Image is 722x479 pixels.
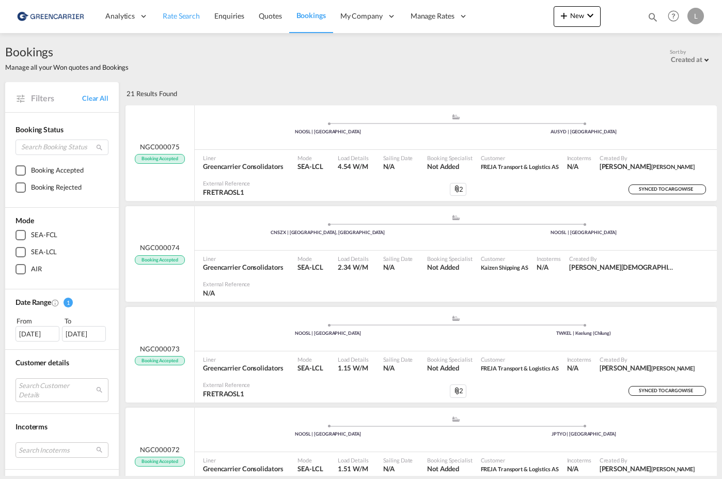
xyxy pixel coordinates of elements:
[82,94,108,103] a: Clear All
[600,464,695,473] span: Jakub Flemming
[297,456,323,464] span: Mode
[127,82,177,105] div: 21 Results Found
[647,11,658,23] md-icon: icon-magnify
[481,365,559,372] span: FREJA Transport & Logistics AS
[481,264,528,271] span: Kaizen Shipping AS
[338,456,369,464] span: Load Details
[427,456,472,464] span: Booking Specialist
[214,11,244,20] span: Enquiries
[125,206,717,302] div: NGC000074 Booking Accepted assets/icons/custom/ship-fill.svgassets/icons/custom/roll-o-plane.svgP...
[31,182,81,193] div: Booking Rejected
[450,183,466,196] div: 2
[481,464,559,473] span: FREJA Transport & Logistics AS
[203,464,283,473] span: Greencarrier Consolidators
[15,316,61,326] div: From
[297,464,323,473] span: SEA-LCL
[203,162,283,171] span: Greencarrier Consolidators
[5,63,129,72] span: Manage all your Won quotes and Bookings
[450,384,466,398] div: 2
[31,264,42,274] div: AIR
[558,9,570,22] md-icon: icon-plus 400-fg
[15,5,85,28] img: e39c37208afe11efa9cb1d7a6ea7d6f5.png
[651,466,695,472] span: [PERSON_NAME]
[203,188,250,197] span: FRETRAOSL1
[203,154,283,162] span: Liner
[569,255,678,262] span: Created By
[427,255,472,262] span: Booking Specialist
[15,298,51,306] span: Date Range
[338,465,368,473] span: 1.51 W/M
[456,229,712,236] div: NOOSL | [GEOGRAPHIC_DATA]
[567,154,591,162] span: Incoterms
[558,11,597,20] span: New
[15,125,108,135] div: Booking Status
[140,445,179,454] span: NGC000072
[51,299,59,307] md-icon: Created On
[203,356,283,363] span: Liner
[567,456,591,464] span: Incoterms
[427,356,472,363] span: Booking Specialist
[481,456,559,464] span: Customer
[537,255,561,262] span: Incoterms
[105,11,135,21] span: Analytics
[647,11,658,27] div: icon-magnify
[140,142,179,151] span: NGC000075
[15,358,69,367] span: Customer details
[297,162,323,171] span: SEA-LCL
[259,11,281,20] span: Quotes
[481,356,559,363] span: Customer
[338,162,368,171] span: 4.54 W/M
[383,162,413,171] span: N/A
[383,456,413,464] span: Sailing Date
[15,264,108,274] md-checkbox: AIR
[125,105,717,201] div: NGC000075 Booking Accepted assets/icons/custom/ship-fill.svgassets/icons/custom/roll-o-plane.svgP...
[567,363,579,373] div: N/A
[450,416,462,422] md-icon: assets/icons/custom/ship-fill.svg
[15,140,108,155] input: Search Booking Status
[453,387,461,395] md-icon: icon-attachment
[135,457,184,467] span: Booking Accepted
[297,363,323,373] span: SEA-LCL
[481,466,559,472] span: FREJA Transport & Logistics AS
[567,356,591,363] span: Incoterms
[450,316,462,321] md-icon: assets/icons/custom/ship-fill.svg
[600,363,695,373] span: Jakub Flemming
[665,7,687,26] div: Help
[5,43,129,60] span: Bookings
[31,230,57,240] div: SEA-FCL
[200,129,456,135] div: NOOSL | [GEOGRAPHIC_DATA]
[600,154,695,162] span: Created By
[427,154,472,162] span: Booking Specialist
[15,358,108,368] div: Customer details
[163,11,200,20] span: Rate Search
[567,162,579,171] div: N/A
[481,154,559,162] span: Customer
[31,92,82,104] span: Filters
[62,326,106,342] div: [DATE]
[140,344,179,353] span: NGC000073
[383,363,413,373] span: N/A
[203,262,283,272] span: Greencarrier Consolidators
[200,330,456,337] div: NOOSL | [GEOGRAPHIC_DATA]
[427,363,472,373] span: Not Added
[96,144,103,151] md-icon: icon-magnify
[427,262,472,272] span: Not Added
[481,163,559,170] span: FREJA Transport & Logistics AS
[450,114,462,119] md-icon: assets/icons/custom/ship-fill.svg
[383,356,413,363] span: Sailing Date
[554,6,601,27] button: icon-plus 400-fgNewicon-chevron-down
[200,431,456,438] div: NOOSL | [GEOGRAPHIC_DATA]
[338,356,369,363] span: Load Details
[203,363,283,373] span: Greencarrier Consolidators
[200,229,456,236] div: CNSZX | [GEOGRAPHIC_DATA], [GEOGRAPHIC_DATA]
[567,464,579,473] div: N/A
[297,154,323,162] span: Mode
[203,288,250,298] span: N/A
[651,365,695,372] span: [PERSON_NAME]
[340,11,383,21] span: My Company
[453,185,461,193] md-icon: icon-attachment
[338,263,368,271] span: 2.34 W/M
[135,255,184,265] span: Booking Accepted
[600,162,695,171] span: Jakub Flemming
[15,247,108,257] md-checkbox: SEA-LCL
